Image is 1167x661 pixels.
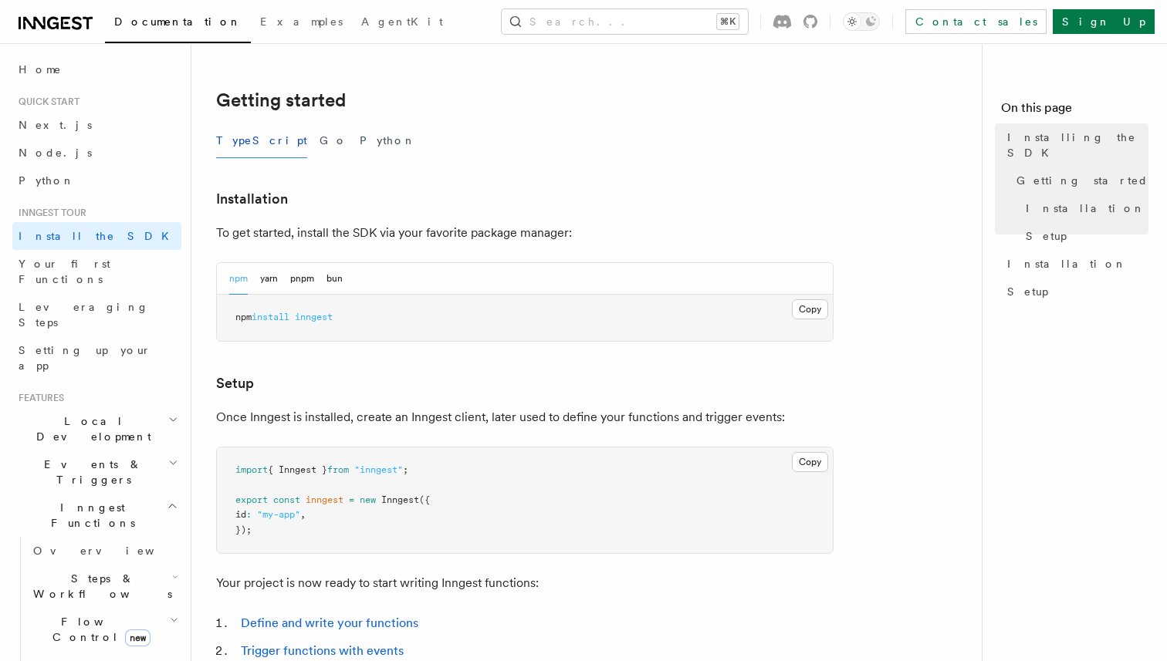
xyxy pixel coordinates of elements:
a: Setup [216,373,254,394]
span: Next.js [19,119,92,131]
span: new [360,494,376,505]
button: Flow Controlnew [27,608,181,651]
button: Inngest Functions [12,494,181,537]
button: Copy [792,452,828,472]
button: bun [326,263,343,295]
span: Python [19,174,75,187]
span: Leveraging Steps [19,301,149,329]
span: export [235,494,268,505]
span: Steps & Workflows [27,571,172,602]
p: Your project is now ready to start writing Inngest functions: [216,572,834,594]
span: Installing the SDK [1007,130,1148,160]
a: Leveraging Steps [12,293,181,336]
span: { Inngest } [268,464,327,475]
span: id [235,509,246,520]
span: Setting up your app [19,344,151,372]
p: To get started, install the SDK via your favorite package manager: [216,222,834,244]
span: AgentKit [361,15,443,28]
span: import [235,464,268,475]
span: Home [19,62,62,77]
span: ; [403,464,408,475]
span: "inngest" [354,464,403,475]
a: Next.js [12,111,181,139]
span: Installation [1026,201,1145,216]
span: Inngest [381,494,419,505]
p: Once Inngest is installed, create an Inngest client, later used to define your functions and trig... [216,406,834,428]
a: Trigger functions with events [241,643,404,658]
a: Node.js [12,139,181,167]
span: Inngest tour [12,207,86,219]
button: yarn [260,263,278,295]
span: ({ [419,494,430,505]
button: Local Development [12,407,181,450]
a: Python [12,167,181,194]
a: Setting up your app [12,336,181,379]
span: Your first Functions [19,258,110,285]
span: : [246,509,252,520]
a: Getting started [1010,167,1148,194]
button: Toggle dark mode [843,12,880,31]
a: Contact sales [905,9,1047,34]
button: Python [360,123,416,158]
button: Steps & Workflows [27,565,181,608]
span: inngest [295,312,333,322]
a: Examples [251,5,352,42]
button: pnpm [290,263,314,295]
a: Setup [1001,278,1148,305]
span: Flow Control [27,614,170,645]
a: Setup [1020,222,1148,250]
span: Examples [260,15,343,28]
button: Copy [792,299,828,319]
button: Search...⌘K [502,9,748,34]
a: Installation [1001,250,1148,278]
span: Features [12,392,64,404]
button: Go [320,123,347,158]
a: Overview [27,537,181,565]
span: Quick start [12,96,79,108]
a: Getting started [216,89,346,111]
span: inngest [306,494,343,505]
span: Events & Triggers [12,457,168,487]
a: Define and write your functions [241,615,418,630]
a: Home [12,56,181,83]
span: install [252,312,289,322]
button: npm [229,263,248,295]
a: Documentation [105,5,251,43]
a: AgentKit [352,5,452,42]
span: npm [235,312,252,322]
h4: On this page [1001,99,1148,123]
span: Setup [1007,284,1048,299]
span: Documentation [114,15,242,28]
span: Install the SDK [19,230,178,242]
span: Overview [33,545,192,557]
a: Your first Functions [12,250,181,293]
kbd: ⌘K [717,14,739,29]
button: Events & Triggers [12,450,181,494]
span: Getting started [1016,173,1148,188]
a: Installation [216,188,288,210]
span: Installation [1007,256,1127,271]
a: Installation [1020,194,1148,222]
span: Local Development [12,413,168,444]
span: new [125,629,151,646]
span: Inngest Functions [12,500,167,531]
span: from [327,464,349,475]
a: Sign Up [1053,9,1155,34]
span: Setup [1026,228,1067,244]
button: TypeScript [216,123,307,158]
span: const [273,494,300,505]
span: = [349,494,354,505]
span: Node.js [19,147,92,159]
a: Installing the SDK [1001,123,1148,167]
span: , [300,509,306,520]
span: "my-app" [257,509,300,520]
a: Install the SDK [12,222,181,250]
span: }); [235,524,252,535]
